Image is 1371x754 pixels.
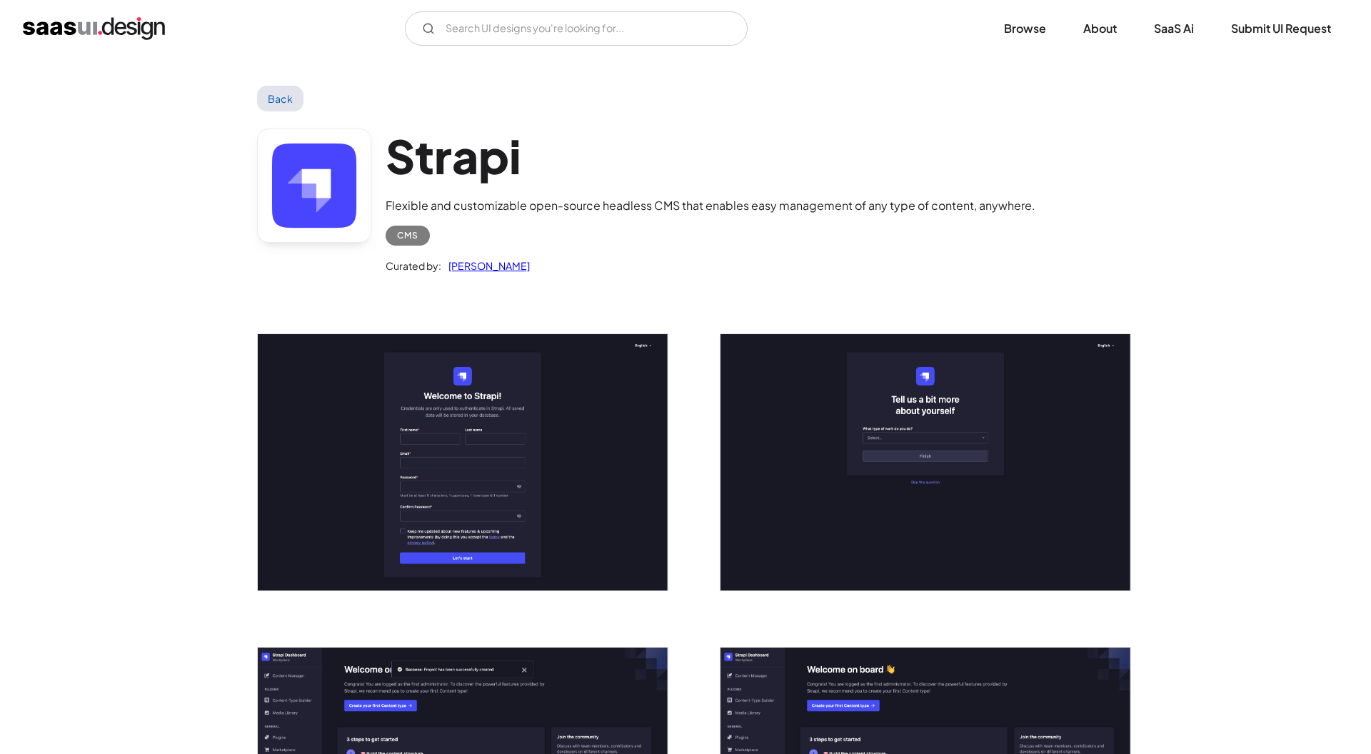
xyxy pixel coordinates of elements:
[386,129,1035,184] h1: Strapi
[1137,13,1211,44] a: SaaS Ai
[397,227,418,244] div: CMS
[258,334,668,590] a: open lightbox
[386,257,441,274] div: Curated by:
[23,17,165,40] a: home
[386,197,1035,214] div: Flexible and customizable open-source headless CMS that enables easy management of any type of co...
[987,13,1063,44] a: Browse
[441,257,530,274] a: [PERSON_NAME]
[405,11,748,46] input: Search UI designs you're looking for...
[1066,13,1134,44] a: About
[720,334,1130,590] img: 6426765a8eed3cdcfa2d7112_Strapi%20Tell%20about%20yourself%20Screen.png
[258,334,668,590] img: 6426764060b25ac2f820f41c_Strapi%20Welcome%20Screen.png
[720,334,1130,590] a: open lightbox
[1214,13,1348,44] a: Submit UI Request
[405,11,748,46] form: Email Form
[257,86,303,111] a: Back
